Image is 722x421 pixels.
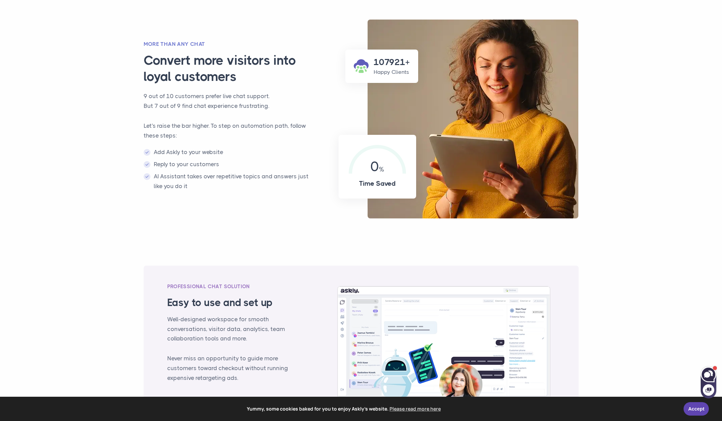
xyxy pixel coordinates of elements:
p: But 7 out of 9 find chat experience frustrating. [144,101,317,111]
div: PROFESSIONAL CHAT SOLUTION [167,282,290,291]
h3: Convert more visitors into loyal customers [144,53,325,85]
p: Well-designed workspace for smooth conversations, visitor data, analytics, team collaboration too... [167,314,290,344]
p: 9 out of 10 customers prefer live chat support. [144,91,317,101]
span: Yummy, some cookies baked for you to enjoy Askly's website. [10,404,679,414]
li: Reply to your customers [144,159,317,169]
a: Accept [684,402,709,416]
h4: Time Saved [349,179,406,188]
iframe: Askly chat [700,365,717,399]
h2: More than any chat [144,40,317,48]
div: 0 [349,145,406,174]
p: Let's raise the bar higher. To step on automation path, follow these steps: [144,121,317,141]
p: Never miss an opportunity to guide more customers toward checkout without running expensive retar... [167,354,290,383]
h3: Easy to use and set up [167,296,290,309]
li: AI Assistant takes over repetitive topics and answers just like you do it [144,172,317,191]
a: learn more about cookies [388,404,442,414]
li: Add Askly to your website [144,147,317,157]
p: Happy Clients [374,68,410,76]
h3: 107921+ [374,56,410,68]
